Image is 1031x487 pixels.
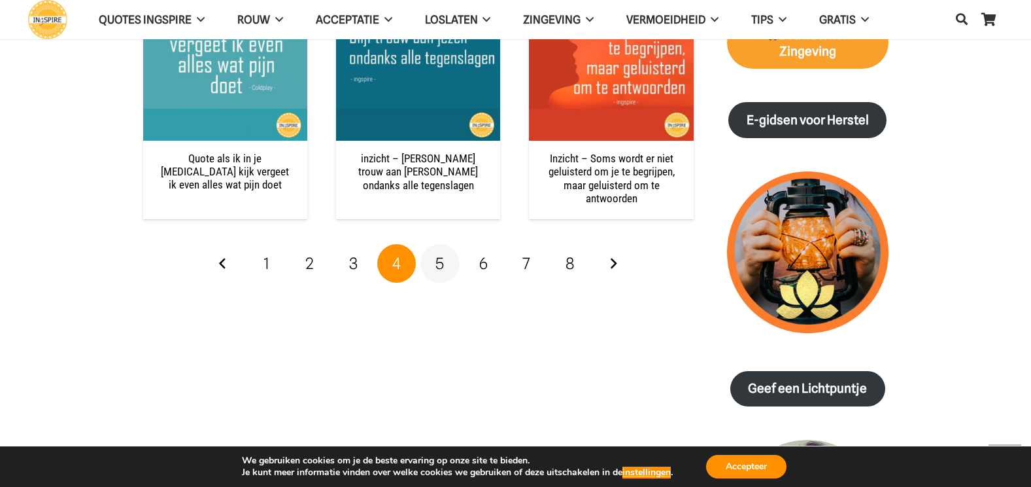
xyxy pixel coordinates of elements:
a: Terug naar top [989,444,1021,477]
a: Pagina 2 [290,244,330,283]
span: 4 [392,254,401,273]
a: Pagina 6 [464,244,503,283]
span: QUOTES INGSPIRE [99,13,192,26]
a: 🛒Bouwstenen Zingeving [727,17,888,69]
button: instellingen [622,467,671,478]
p: Je kunt meer informatie vinden over welke cookies we gebruiken of deze uitschakelen in de . [242,467,673,478]
span: 7 [522,254,530,273]
a: Pagina 5 [420,244,460,283]
strong: E-gidsen voor Herstel [747,113,869,128]
a: Zoeken [949,4,975,35]
a: Pagina 7 [507,244,547,283]
a: Quote als ik in je [MEDICAL_DATA] kijk vergeet ik even alles wat pijn doet [161,152,289,192]
a: Zingeving [507,3,610,37]
a: inzicht – [PERSON_NAME] trouw aan [PERSON_NAME] ondanks alle tegenslagen [358,152,478,192]
span: 5 [435,254,444,273]
a: TIPS [735,3,803,37]
span: Loslaten [425,13,478,26]
a: Pagina 8 [550,244,590,283]
span: 2 [305,254,314,273]
a: GRATIS [803,3,885,37]
span: ROUW [237,13,270,26]
span: Acceptatie [316,13,379,26]
span: 8 [566,254,575,273]
span: TIPS [751,13,773,26]
span: 6 [479,254,488,273]
span: GRATIS [819,13,856,26]
p: We gebruiken cookies om je de beste ervaring op onze site te bieden. [242,455,673,467]
a: Acceptatie [299,3,409,37]
span: Zingeving [523,13,581,26]
img: lichtpuntjes voor in donkere tijden [727,171,888,333]
a: VERMOEIDHEID [610,3,735,37]
a: Pagina 1 [247,244,286,283]
a: QUOTES INGSPIRE [82,3,221,37]
a: E-gidsen voor Herstel [728,102,887,138]
span: 1 [263,254,269,273]
a: Pagina 3 [333,244,373,283]
strong: Bouwstenen Zingeving [764,27,851,59]
strong: Geef een Lichtpuntje [748,381,867,396]
a: Geef een Lichtpuntje [730,371,885,407]
span: VERMOEIDHEID [626,13,705,26]
span: 3 [349,254,358,273]
span: Pagina 4 [377,244,416,283]
a: Inzicht – Soms wordt er niet geluisterd om je te begrijpen, maar geluisterd om te antwoorden [549,152,675,205]
a: Loslaten [409,3,507,37]
button: Accepteer [706,455,786,478]
a: ROUW [221,3,299,37]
